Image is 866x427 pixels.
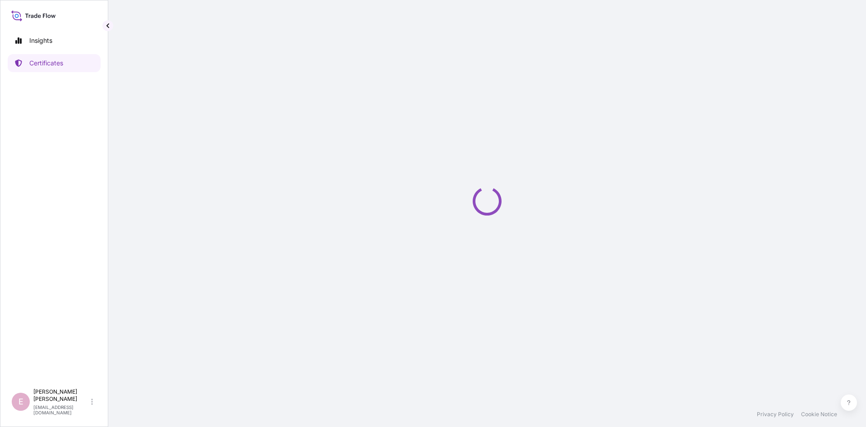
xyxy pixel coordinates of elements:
p: Certificates [29,59,63,68]
a: Certificates [8,54,101,72]
a: Privacy Policy [757,411,794,418]
span: E [18,397,23,406]
p: [EMAIL_ADDRESS][DOMAIN_NAME] [33,404,89,415]
a: Cookie Notice [801,411,837,418]
p: Insights [29,36,52,45]
p: [PERSON_NAME] [PERSON_NAME] [33,388,89,403]
a: Insights [8,32,101,50]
